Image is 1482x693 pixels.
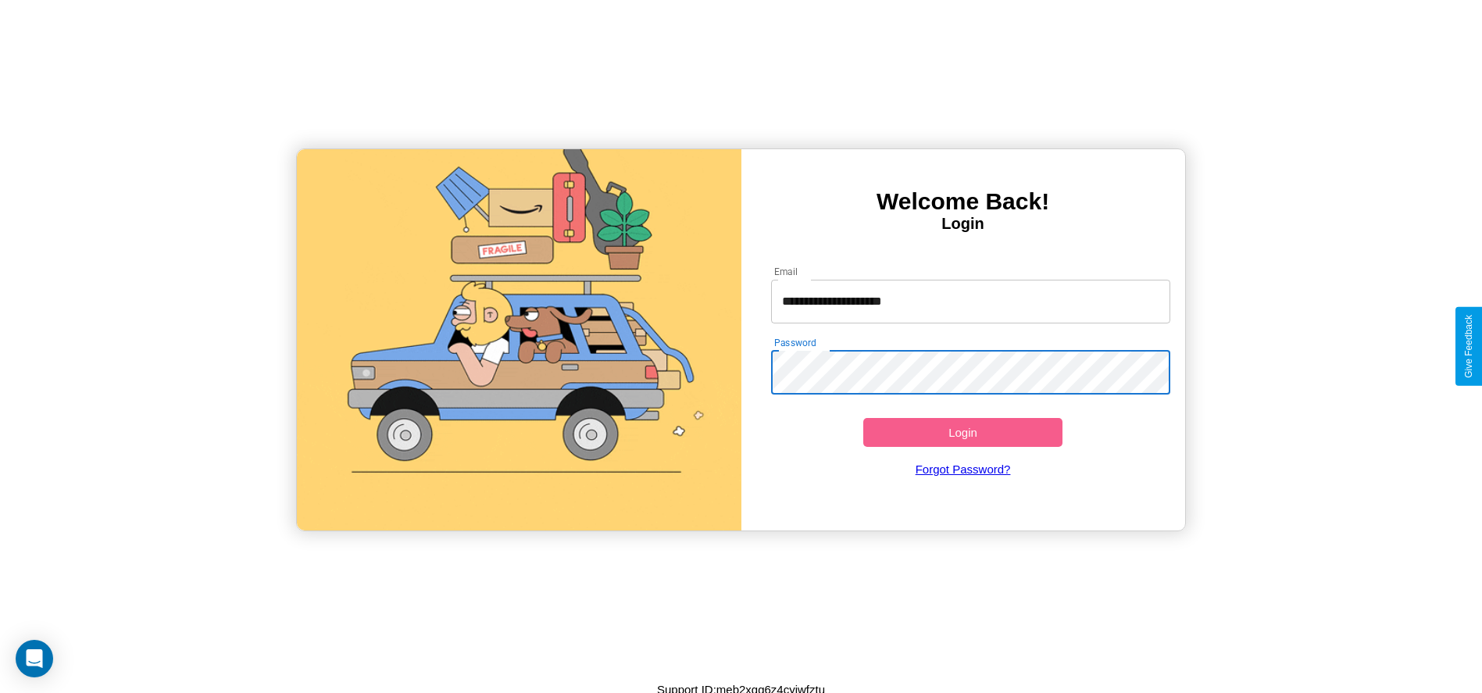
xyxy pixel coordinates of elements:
a: Forgot Password? [763,447,1162,491]
div: Open Intercom Messenger [16,640,53,677]
h3: Welcome Back! [741,188,1185,215]
h4: Login [741,215,1185,233]
label: Email [774,265,798,278]
label: Password [774,336,816,349]
img: gif [297,149,741,530]
div: Give Feedback [1463,315,1474,378]
button: Login [863,418,1063,447]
